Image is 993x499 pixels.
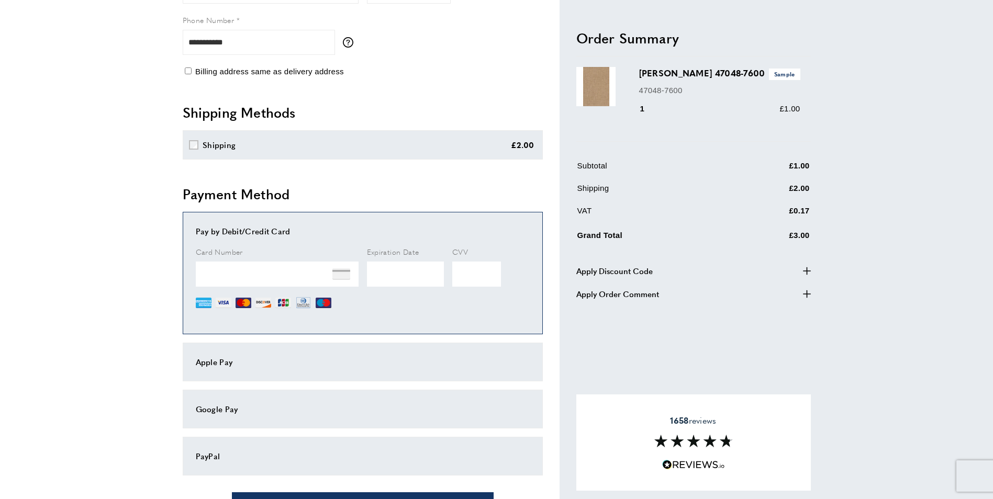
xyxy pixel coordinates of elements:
img: AE.png [196,295,211,311]
img: MC.png [236,295,251,311]
td: £1.00 [738,160,810,180]
td: Shipping [577,182,737,202]
span: Phone Number [183,15,235,25]
span: Card Number [196,246,243,257]
img: NONE.png [332,265,350,283]
img: DN.png [295,295,312,311]
p: 47048-7600 [639,84,800,96]
div: Pay by Debit/Credit Card [196,225,530,237]
iframe: Secure Credit Card Frame - CVV [452,262,501,287]
img: Reviews section [654,435,733,447]
h3: [PERSON_NAME] 47048-7600 [639,67,800,80]
td: Grand Total [577,227,737,249]
span: Billing address same as delivery address [195,67,344,76]
div: £2.00 [511,139,534,151]
button: More information [343,37,359,48]
div: PayPal [196,450,530,462]
input: Billing address same as delivery address [185,67,192,74]
span: CVV [452,246,468,257]
td: £3.00 [738,227,810,249]
img: MI.png [316,295,331,311]
h2: Shipping Methods [183,103,543,122]
td: Subtotal [577,160,737,180]
td: £2.00 [738,182,810,202]
span: Expiration Date [367,246,419,257]
img: JCB.png [275,295,291,311]
h2: Payment Method [183,185,543,203]
span: Apply Discount Code [576,264,653,277]
strong: 1658 [670,414,688,426]
img: Reviews.io 5 stars [662,460,725,470]
div: Apple Pay [196,356,530,368]
div: Google Pay [196,403,530,415]
span: Sample [769,69,800,80]
span: Apply Order Comment [576,287,659,300]
td: £0.17 [738,205,810,225]
img: DI.png [255,295,271,311]
div: 1 [639,103,660,115]
td: VAT [577,205,737,225]
span: reviews [670,415,716,426]
iframe: Secure Credit Card Frame - Expiration Date [367,262,444,287]
div: Shipping [203,139,236,151]
iframe: Secure Credit Card Frame - Credit Card Number [196,262,359,287]
span: £1.00 [779,104,800,113]
img: Galbo 47048-7600 [576,67,616,106]
h2: Order Summary [576,28,811,47]
img: VI.png [216,295,231,311]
